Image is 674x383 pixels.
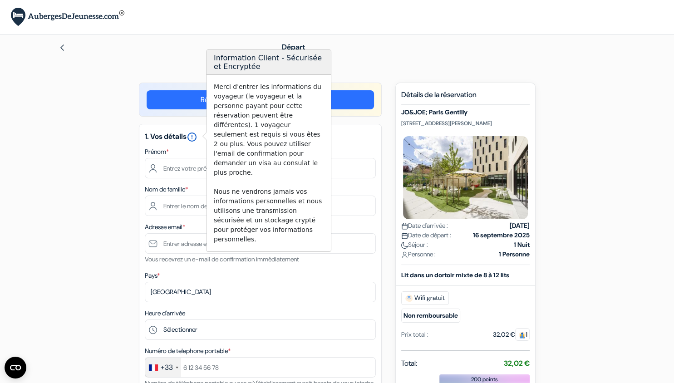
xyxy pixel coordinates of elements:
div: +33 [161,362,173,373]
small: Non remboursable [401,309,460,323]
a: error_outline [187,132,197,141]
input: Entrer le nom de famille [145,196,376,216]
button: Ouvrir le widget CMP [5,357,26,378]
strong: 16 septembre 2025 [473,231,530,240]
input: 6 12 34 56 78 [145,357,376,378]
span: Date d'arrivée : [401,221,448,231]
strong: 32,02 € [504,358,530,368]
div: France: +33 [145,358,181,377]
span: Wifi gratuit [401,291,449,305]
span: Personne : [401,250,436,259]
strong: 1 Personne [499,250,530,259]
label: Pays [145,271,160,280]
small: Vous recevrez un e-mail de confirmation immédiatement [145,255,299,263]
b: Lit dans un dortoir mixte de 8 à 12 lits [401,271,509,279]
iframe: Boîte de dialogue "Se connecter avec Google" [487,9,665,146]
input: Entrer adresse e-mail [145,233,376,254]
span: Total: [401,358,417,369]
img: moon.svg [401,242,408,249]
img: guest.svg [519,332,526,339]
img: AubergesDeJeunesse.com [11,8,124,26]
h3: Information Client - Sécurisée et Encryptée [207,50,331,75]
img: calendar.svg [401,223,408,230]
span: 1 [515,328,530,341]
span: Date de départ : [401,231,451,240]
label: Numéro de telephone portable [145,346,231,356]
label: Prénom [145,147,169,157]
div: Prix total : [401,330,428,339]
label: Nom de famille [145,185,188,194]
label: Adresse email [145,222,185,232]
a: Réservez plus vite en vous connectant [147,90,374,109]
img: free_wifi.svg [405,295,413,302]
div: 32,02 € [493,330,530,339]
img: user_icon.svg [401,251,408,258]
img: calendar.svg [401,232,408,239]
div: Merci d'entrer les informations du voyageur (le voyageur et la personne payant pour cette réserva... [207,75,331,251]
h5: JO&JOE; Paris Gentilly [401,108,530,116]
span: Départ [282,42,305,52]
i: error_outline [187,132,197,142]
span: Séjour : [401,240,428,250]
p: [STREET_ADDRESS][PERSON_NAME] [401,120,530,127]
input: Entrez votre prénom [145,158,376,178]
h5: 1. Vos détails [145,132,376,142]
strong: [DATE] [510,221,530,231]
img: left_arrow.svg [59,44,66,51]
h5: Détails de la réservation [401,90,530,105]
label: Heure d'arrivée [145,309,185,318]
strong: 1 Nuit [514,240,530,250]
